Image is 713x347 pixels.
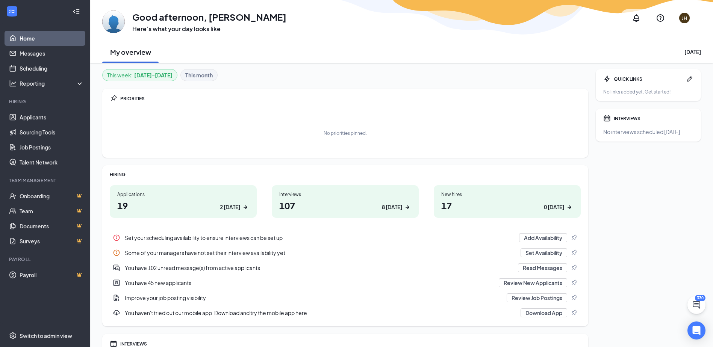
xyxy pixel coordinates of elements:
[695,295,705,301] div: 330
[603,115,611,122] svg: Calendar
[692,300,701,309] svg: ChatActive
[8,8,16,15] svg: WorkstreamLogo
[20,332,72,339] div: Switch to admin view
[434,185,581,218] a: New hires170 [DATE]ArrowRight
[134,71,173,79] b: [DATE] - [DATE]
[20,204,84,219] a: TeamCrown
[9,332,17,339] svg: Settings
[20,31,84,46] a: Home
[113,294,120,302] svg: DocumentAdd
[518,263,567,272] button: Read Messages
[110,47,151,57] h2: My overview
[110,290,581,305] div: Improve your job posting visibility
[684,48,701,56] div: [DATE]
[132,25,286,33] h3: Here’s what your day looks like
[110,245,581,260] div: Some of your managers have not set their interview availability yet
[110,260,581,275] div: You have 102 unread message(s) from active applicants
[20,189,84,204] a: OnboardingCrown
[9,256,82,263] div: Payroll
[113,264,120,272] svg: DoubleChatActive
[614,115,693,122] div: INTERVIEWS
[73,8,80,15] svg: Collapse
[20,80,84,87] div: Reporting
[499,278,567,287] button: Review New Applicants
[279,191,411,198] div: Interviews
[570,249,578,256] svg: Pin
[110,275,581,290] div: You have 45 new applicants
[110,290,581,305] a: DocumentAddImprove your job posting visibilityReview Job PostingsPin
[110,275,581,290] a: UserEntityYou have 45 new applicantsReview New ApplicantsPin
[521,308,567,317] button: Download App
[404,204,411,211] svg: ArrowRight
[272,185,419,218] a: Interviews1078 [DATE]ArrowRight
[113,279,120,287] svg: UserEntity
[656,14,665,23] svg: QuestionInfo
[117,191,249,198] div: Applications
[110,230,581,245] div: Set your scheduling availability to ensure interviews can be set up
[185,71,213,79] b: This month
[544,203,564,211] div: 0 [DATE]
[682,15,687,21] div: JH
[20,61,84,76] a: Scheduling
[570,264,578,272] svg: Pin
[110,305,581,320] div: You haven't tried out our mobile app. Download and try the mobile app here...
[570,309,578,317] svg: Pin
[107,71,173,79] div: This week :
[110,230,581,245] a: InfoSet your scheduling availability to ensure interviews can be set upAdd AvailabilityPin
[113,309,120,317] svg: Download
[132,11,286,23] h1: Good afternoon, [PERSON_NAME]
[110,245,581,260] a: InfoSome of your managers have not set their interview availability yetSet AvailabilityPin
[441,199,573,212] h1: 17
[686,75,693,83] svg: Pen
[9,98,82,105] div: Hiring
[687,296,705,314] button: ChatActive
[110,260,581,275] a: DoubleChatActiveYou have 102 unread message(s) from active applicantsRead MessagesPin
[125,234,515,241] div: Set your scheduling availability to ensure interviews can be set up
[125,279,494,287] div: You have 45 new applicants
[20,219,84,234] a: DocumentsCrown
[441,191,573,198] div: New hires
[20,140,84,155] a: Job Postings
[110,305,581,320] a: DownloadYou haven't tried out our mobile app. Download and try the mobile app here...Download AppPin
[603,128,693,136] div: No interviews scheduled [DATE].
[603,89,693,95] div: No links added yet. Get started!
[20,155,84,170] a: Talent Network
[20,110,84,125] a: Applicants
[120,341,581,347] div: INTERVIEWS
[9,80,17,87] svg: Analysis
[20,267,84,282] a: PayrollCrown
[632,14,641,23] svg: Notifications
[324,130,367,136] div: No priorities pinned.
[242,204,249,211] svg: ArrowRight
[570,294,578,302] svg: Pin
[120,95,581,102] div: PRIORITIES
[9,177,82,184] div: Team Management
[125,264,513,272] div: You have 102 unread message(s) from active applicants
[102,11,125,33] img: John Hulsey
[110,171,581,178] div: HIRING
[570,279,578,287] svg: Pin
[113,234,120,241] svg: Info
[125,294,502,302] div: Improve your job posting visibility
[614,76,683,82] div: QUICK LINKS
[20,125,84,140] a: Sourcing Tools
[110,185,257,218] a: Applications192 [DATE]ArrowRight
[125,249,516,256] div: Some of your managers have not set their interview availability yet
[382,203,402,211] div: 8 [DATE]
[507,293,567,302] button: Review Job Postings
[603,75,611,83] svg: Bolt
[570,234,578,241] svg: Pin
[220,203,240,211] div: 2 [DATE]
[117,199,249,212] h1: 19
[566,204,573,211] svg: ArrowRight
[519,233,567,242] button: Add Availability
[125,309,516,317] div: You haven't tried out our mobile app. Download and try the mobile app here...
[113,249,120,256] svg: Info
[20,234,84,249] a: SurveysCrown
[521,248,567,257] button: Set Availability
[110,95,117,102] svg: Pin
[687,321,705,339] div: Open Intercom Messenger
[20,46,84,61] a: Messages
[279,199,411,212] h1: 107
